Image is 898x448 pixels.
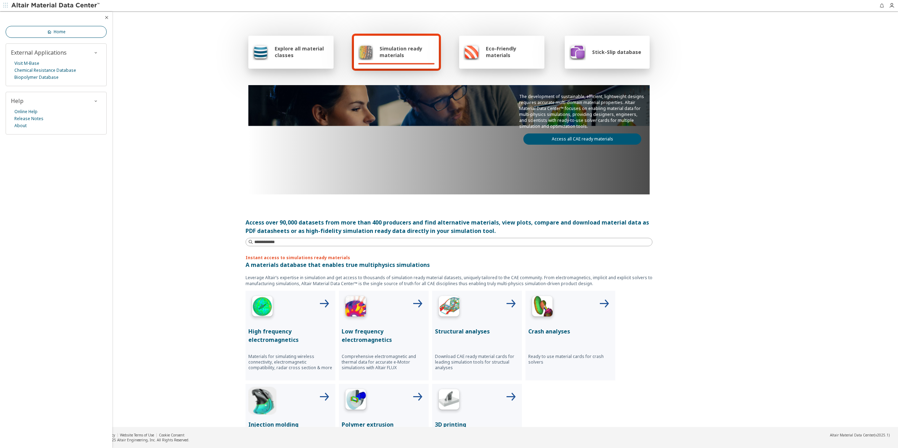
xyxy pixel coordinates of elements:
[528,294,556,322] img: Crash Analyses Icon
[14,60,39,67] a: Visit M-Base
[435,387,463,415] img: 3D Printing Icon
[342,420,426,429] p: Polymer extrusion
[246,291,335,380] button: High Frequency IconHigh frequency electromagneticsMaterials for simulating wireless connectivity,...
[830,433,874,437] span: Altair Material Data Center
[342,387,370,415] img: Polymer Extrusion Icon
[248,387,276,415] img: Injection Molding Icon
[342,294,370,322] img: Low Frequency Icon
[14,115,43,122] a: Release Notes
[342,354,426,371] p: Comprehensive electromagnetic and thermal data for accurate e-Motor simulations with Altair FLUX
[435,294,463,322] img: Structural Analyses Icon
[54,29,66,35] span: Home
[11,97,24,105] span: Help
[11,2,101,9] img: Altair Material Data Center
[14,108,38,115] a: Online Help
[14,74,59,81] a: Biopolymer Database
[569,43,586,60] img: Stick-Slip database
[463,43,480,60] img: Eco-Friendly materials
[248,420,333,429] p: Injection molding
[528,354,612,365] p: Ready to use material cards for crash solvers
[435,420,519,429] p: 3D printing
[159,433,185,437] a: Cookie Consent
[246,261,652,269] p: A materials database that enables true multiphysics simulations
[248,294,276,322] img: High Frequency Icon
[14,67,76,74] a: Chemical Resistance Database
[248,327,333,344] p: High frequency electromagnetics
[14,122,27,129] a: About
[339,291,429,380] button: Low Frequency IconLow frequency electromagneticsComprehensive electromagnetic and thermal data fo...
[528,327,612,336] p: Crash analyses
[435,354,519,371] p: Download CAE ready material cards for leading simulation tools for structual analyses
[104,437,189,442] div: © 2025 Altair Engineering, Inc. All Rights Reserved.
[246,275,652,287] p: Leverage Altair’s expertise in simulation and get access to thousands of simulation ready materia...
[120,433,154,437] a: Website Terms of Use
[253,43,268,60] img: Explore all material classes
[525,291,615,380] button: Crash Analyses IconCrash analysesReady to use material cards for crash solvers
[519,94,645,129] p: The development of sustainable, efficient, lightweight designs requires accurate multi-domain mat...
[6,26,107,38] a: Home
[11,49,67,56] span: External Applications
[248,354,333,371] p: Materials for simulating wireless connectivity, electromagnetic compatibility, radar cross sectio...
[523,133,641,145] a: Access all CAE ready materials
[275,45,329,58] span: Explore all material classes
[435,327,519,336] p: Structural analyses
[246,255,652,261] p: Instant access to simulations ready materials
[486,45,540,58] span: Eco-Friendly materials
[830,433,890,437] div: (v2025.1)
[592,49,641,55] span: Stick-Slip database
[358,43,373,60] img: Simulation ready materials
[342,327,426,344] p: Low frequency electromagnetics
[432,291,522,380] button: Structural Analyses IconStructural analysesDownload CAE ready material cards for leading simulati...
[380,45,435,58] span: Simulation ready materials
[246,218,652,235] div: Access over 90,000 datasets from more than 400 producers and find alternative materials, view plo...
